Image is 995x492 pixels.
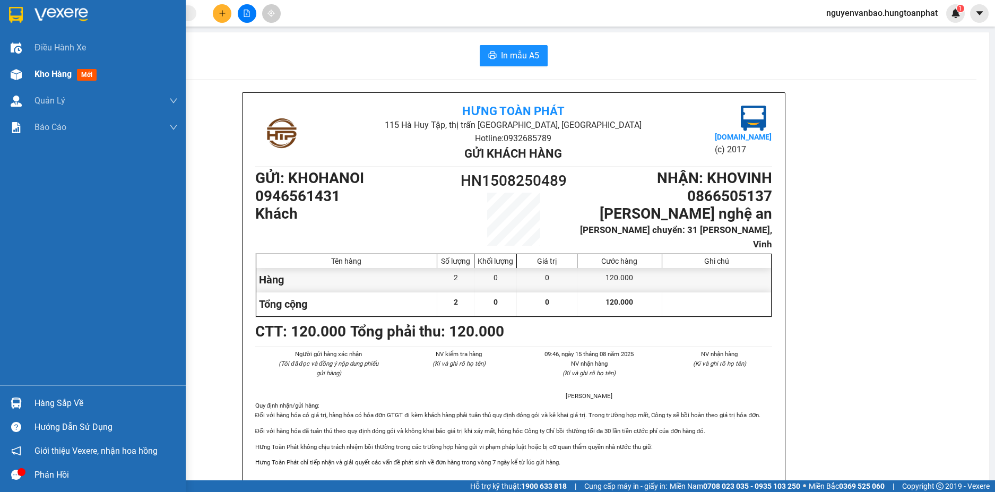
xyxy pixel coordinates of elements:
li: Hotline: 0932685789 [59,53,241,66]
span: Miền Bắc [809,480,885,492]
span: Quản Lý [34,94,65,107]
div: Hàng [256,268,438,292]
div: Giá trị [520,257,574,265]
div: 0 [517,268,577,292]
span: 2 [454,298,458,306]
h1: HN1508250489 [449,169,578,193]
span: ⚪️ [803,484,806,488]
p: Đối với hàng hóa đã tuân thủ theo quy định đóng gói và không khai báo giá trị khi xảy mất, hỏng h... [255,426,772,436]
span: mới [77,69,97,81]
b: Hưng Toàn Phát [462,105,565,118]
span: caret-down [975,8,984,18]
i: (Tôi đã đọc và đồng ý nộp dung phiếu gửi hàng) [279,360,378,377]
img: warehouse-icon [11,42,22,54]
img: warehouse-icon [11,96,22,107]
h1: 0946561431 [255,187,449,205]
b: NHẬN : KHOVINH [657,169,772,187]
span: Cung cấp máy in - giấy in: [584,480,667,492]
img: logo.jpg [741,106,766,131]
div: Hướng dẫn sử dụng [34,419,178,435]
b: Tổng phải thu: 120.000 [350,323,504,340]
img: logo-vxr [9,7,23,23]
span: plus [219,10,226,17]
span: 0 [545,298,549,306]
li: Người gửi hàng xác nhận [276,349,382,359]
div: Khối lượng [477,257,514,265]
span: 1 [958,5,962,12]
button: file-add [238,4,256,23]
h1: [PERSON_NAME] nghệ an [578,205,772,223]
span: Tổng cộng [259,298,307,310]
li: Hotline: 0932685789 [341,132,686,145]
span: Miền Nam [670,480,800,492]
button: plus [213,4,231,23]
span: In mẫu A5 [501,49,539,62]
li: [PERSON_NAME] [537,391,642,401]
img: solution-icon [11,122,22,133]
div: Ghi chú [665,257,768,265]
span: Giới thiệu Vexere, nhận hoa hồng [34,444,158,458]
div: Quy định nhận/gửi hàng : [255,401,772,467]
h1: 0866505137 [578,187,772,205]
i: (Kí và ghi rõ họ tên) [563,369,616,377]
strong: 0369 525 060 [839,482,885,490]
b: [DOMAIN_NAME] [715,133,772,141]
span: down [169,97,178,105]
div: Hàng sắp về [34,395,178,411]
b: Hưng Toàn Phát [98,12,201,25]
i: (Kí và ghi rõ họ tên) [693,360,746,367]
span: | [575,480,576,492]
div: 120.000 [577,268,662,292]
p: Hưng Toàn Phát chỉ tiếp nhận và giải quyết các vấn đề phát sinh về đơn hàng trong vòng 7 ngày kể ... [255,458,772,467]
span: question-circle [11,422,21,432]
sup: 1 [957,5,964,12]
strong: 0708 023 035 - 0935 103 250 [703,482,800,490]
img: logo.jpg [255,106,308,159]
li: 115 Hà Huy Tập, thị trấn [GEOGRAPHIC_DATA], [GEOGRAPHIC_DATA] [59,26,241,53]
span: notification [11,446,21,456]
li: 115 Hà Huy Tập, thị trấn [GEOGRAPHIC_DATA], [GEOGRAPHIC_DATA] [341,118,686,132]
span: 120.000 [605,298,633,306]
b: Gửi khách hàng [101,68,198,81]
span: down [169,123,178,132]
img: warehouse-icon [11,398,22,409]
li: NV kiểm tra hàng [406,349,512,359]
span: Báo cáo [34,120,66,134]
b: [PERSON_NAME] chuyển: 31 [PERSON_NAME], Vinh [580,225,772,249]
button: aim [262,4,281,23]
p: Hưng Toàn Phát không chịu trách nhiệm bồi thường trong các trường hợp hàng gửi vi phạm pháp luật ... [255,442,772,452]
b: GỬI : KHOHANOI [255,169,364,187]
button: caret-down [970,4,989,23]
img: logo.jpg [13,13,66,66]
b: Gửi khách hàng [464,147,562,160]
span: 0 [494,298,498,306]
span: Điều hành xe [34,41,86,54]
span: copyright [936,482,944,490]
h1: Khách [255,205,449,223]
span: file-add [243,10,250,17]
div: Tên hàng [259,257,435,265]
span: nguyenvanbao.hungtoanphat [818,6,946,20]
div: Số lượng [440,257,471,265]
li: (c) 2017 [715,143,772,156]
li: NV nhận hàng [537,359,642,368]
span: | [893,480,894,492]
span: Kho hàng [34,69,72,79]
span: message [11,470,21,480]
img: warehouse-icon [11,69,22,80]
div: 0 [474,268,517,292]
p: Đối với hàng hóa có giá trị, hàng hóa có hóa đơn GTGT đi kèm khách hàng phải tuân thủ quy định đó... [255,410,772,420]
span: Hỗ trợ kỹ thuật: [470,480,567,492]
b: CTT : 120.000 [255,323,346,340]
button: printerIn mẫu A5 [480,45,548,66]
strong: 1900 633 818 [521,482,567,490]
div: 2 [437,268,474,292]
div: Phản hồi [34,467,178,483]
div: Cước hàng [580,257,659,265]
li: 09:46, ngày 15 tháng 08 năm 2025 [537,349,642,359]
span: aim [267,10,275,17]
li: NV nhận hàng [667,349,772,359]
img: icon-new-feature [951,8,961,18]
span: printer [488,51,497,61]
i: (Kí và ghi rõ họ tên) [432,360,486,367]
